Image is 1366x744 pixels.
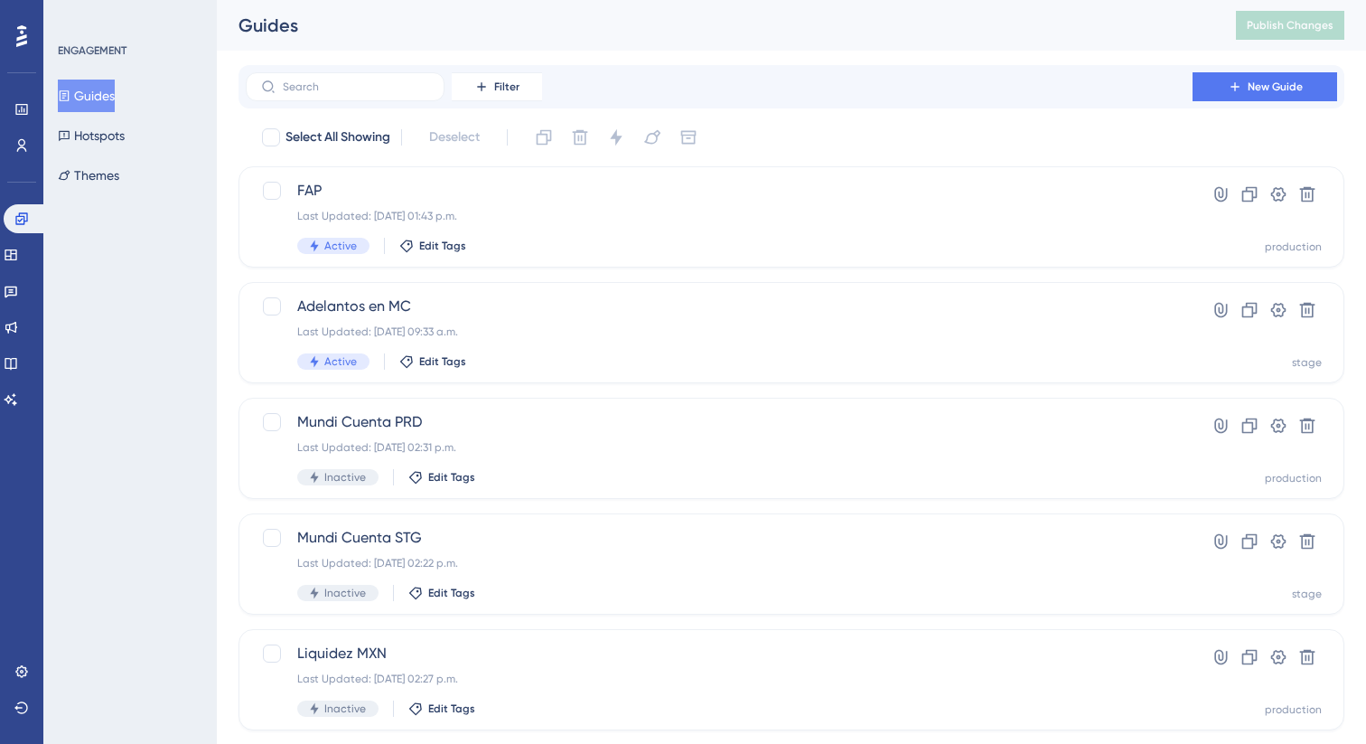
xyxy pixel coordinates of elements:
[297,180,1141,202] span: FAP
[1265,702,1322,717] div: production
[297,643,1141,664] span: Liquidez MXN
[419,354,466,369] span: Edit Tags
[428,586,475,600] span: Edit Tags
[297,527,1141,549] span: Mundi Cuenta STG
[399,354,466,369] button: Edit Tags
[1248,80,1303,94] span: New Guide
[408,702,475,716] button: Edit Tags
[58,159,119,192] button: Themes
[429,127,480,148] span: Deselect
[324,239,357,253] span: Active
[428,470,475,485] span: Edit Tags
[1265,471,1322,485] div: production
[1292,587,1322,601] div: stage
[297,440,1141,455] div: Last Updated: [DATE] 02:31 p.m.
[285,127,390,148] span: Select All Showing
[58,119,125,152] button: Hotspots
[58,80,115,112] button: Guides
[239,13,1191,38] div: Guides
[58,43,126,58] div: ENGAGEMENT
[494,80,519,94] span: Filter
[1292,355,1322,370] div: stage
[297,325,1141,339] div: Last Updated: [DATE] 09:33 a.m.
[408,470,475,485] button: Edit Tags
[1247,18,1333,33] span: Publish Changes
[297,556,1141,570] div: Last Updated: [DATE] 02:22 p.m.
[399,239,466,253] button: Edit Tags
[452,72,542,101] button: Filter
[283,80,429,93] input: Search
[324,470,366,485] span: Inactive
[419,239,466,253] span: Edit Tags
[297,209,1141,223] div: Last Updated: [DATE] 01:43 p.m.
[413,121,496,154] button: Deselect
[324,354,357,369] span: Active
[324,586,366,600] span: Inactive
[1193,72,1337,101] button: New Guide
[428,702,475,716] span: Edit Tags
[297,411,1141,433] span: Mundi Cuenta PRD
[1236,11,1344,40] button: Publish Changes
[1265,240,1322,254] div: production
[324,702,366,716] span: Inactive
[408,586,475,600] button: Edit Tags
[297,296,1141,317] span: Adelantos en MC
[297,672,1141,686] div: Last Updated: [DATE] 02:27 p.m.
